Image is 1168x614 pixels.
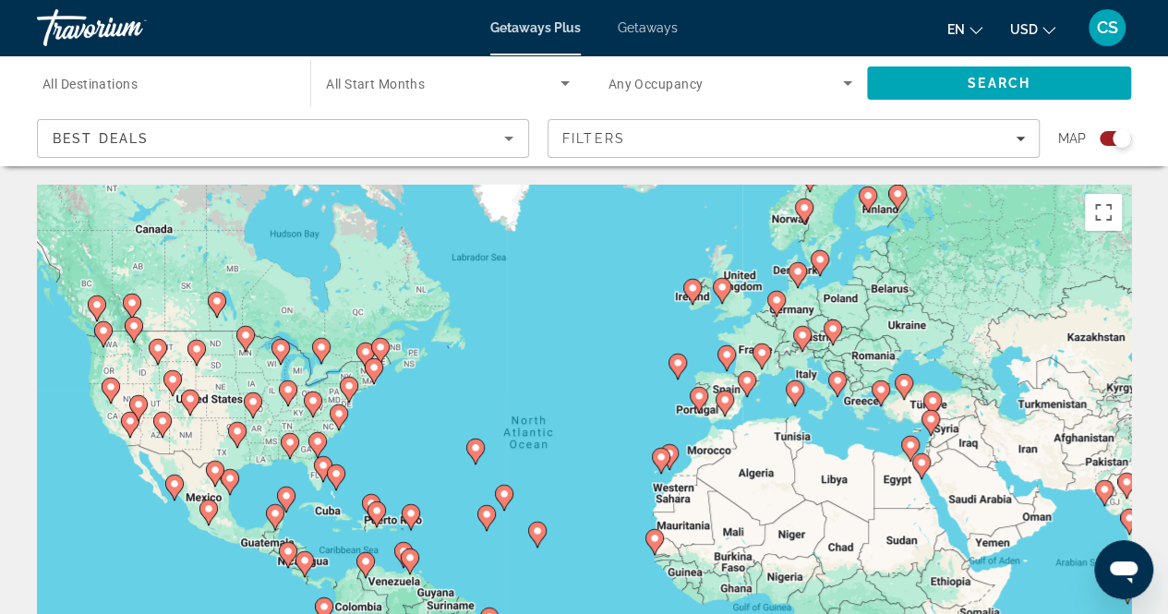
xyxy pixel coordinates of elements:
span: Best Deals [53,131,149,146]
span: Any Occupancy [608,77,704,91]
span: Filters [562,131,625,146]
button: Toggle fullscreen view [1085,194,1122,231]
span: All Start Months [326,77,425,91]
span: All Destinations [42,77,138,91]
span: Map [1058,126,1086,151]
button: User Menu [1083,8,1131,47]
span: USD [1010,22,1038,37]
iframe: Button to launch messaging window [1094,540,1153,599]
a: Travorium [37,4,222,52]
mat-select: Sort by [53,127,513,150]
span: CS [1097,18,1118,37]
span: en [947,22,965,37]
button: Change language [947,16,982,42]
span: Search [968,76,1030,90]
button: Search [867,66,1131,100]
button: Filters [548,119,1040,158]
button: Change currency [1010,16,1055,42]
a: Getaways [618,20,678,35]
input: Select destination [42,73,286,95]
a: Getaways Plus [490,20,581,35]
